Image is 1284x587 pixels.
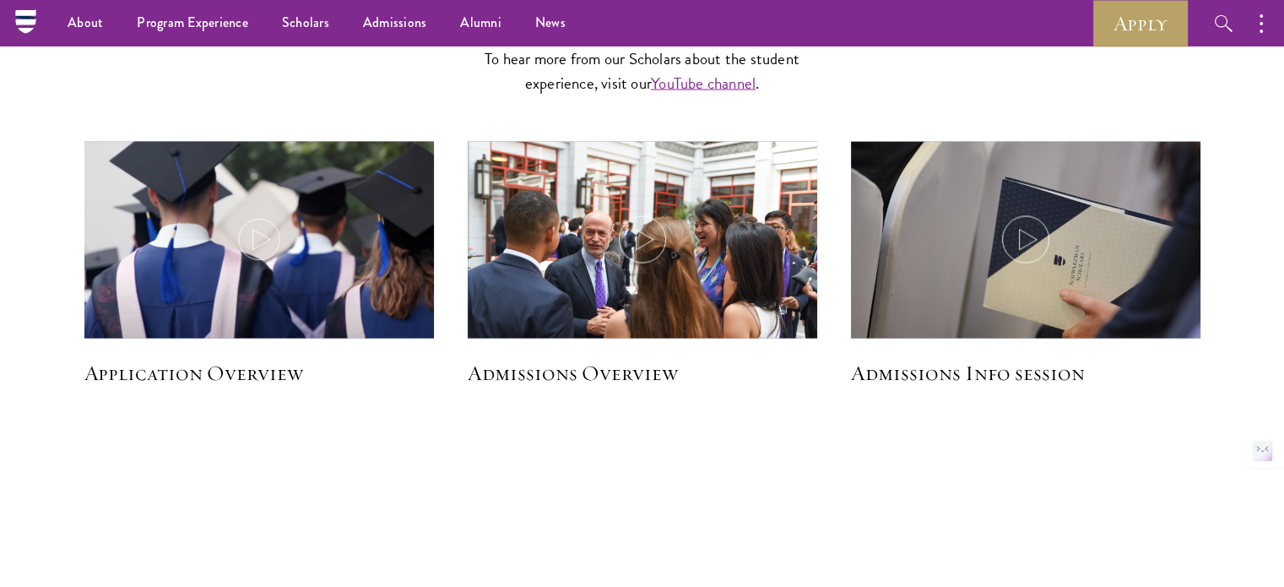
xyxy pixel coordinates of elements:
[478,46,807,95] p: To hear more from our Scholars about the student experience, visit our .
[851,358,1200,387] h5: Admissions Info session
[651,70,756,95] a: YouTube channel
[468,358,817,387] h5: Admissions Overview
[851,141,1200,338] button: student holding Schwarzman Scholar documents
[851,141,1200,374] img: student holding Schwarzman Scholar documents
[468,141,817,374] img: Administrator-speaking-to-group-of-students-outside-in-courtyard
[468,141,817,338] button: Administrator-speaking-to-group-of-students-outside-in-courtyard
[84,358,434,387] h5: Application Overview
